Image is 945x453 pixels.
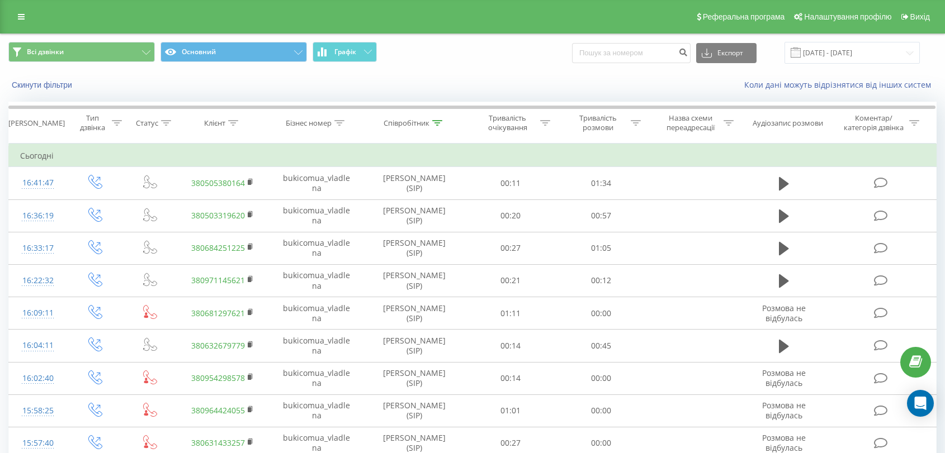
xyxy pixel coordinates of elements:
div: 15:58:25 [20,400,55,422]
div: Тип дзвінка [77,113,109,132]
div: 16:04:11 [20,335,55,356]
div: 16:36:19 [20,205,55,227]
div: Статус [136,118,158,128]
td: bukicomua_vladlena [270,264,363,297]
td: 01:05 [556,232,646,264]
button: Графік [313,42,377,62]
td: [PERSON_NAME] (SIP) [363,264,465,297]
td: Сьогодні [9,145,937,167]
td: 00:14 [465,330,556,362]
span: Розмова не відбулась [762,368,806,388]
td: [PERSON_NAME] (SIP) [363,330,465,362]
div: Аудіозапис розмови [753,118,823,128]
span: Вихід [910,12,930,21]
td: 00:45 [556,330,646,362]
a: 380503319620 [191,210,245,221]
td: bukicomua_vladlena [270,297,363,330]
a: 380954298578 [191,373,245,383]
span: Графік [334,48,356,56]
input: Пошук за номером [572,43,691,63]
td: 00:14 [465,362,556,394]
td: 00:00 [556,297,646,330]
td: bukicomua_vladlena [270,362,363,394]
td: [PERSON_NAME] (SIP) [363,167,465,199]
div: 16:41:47 [20,172,55,194]
a: 380964424055 [191,405,245,416]
td: bukicomua_vladlena [270,167,363,199]
button: Основний [160,42,307,62]
td: bukicomua_vladlena [270,394,363,427]
td: 00:20 [465,199,556,232]
div: [PERSON_NAME] [8,118,65,128]
div: 16:33:17 [20,237,55,259]
div: Open Intercom Messenger [907,390,934,417]
div: Бізнес номер [286,118,332,128]
span: Налаштування профілю [804,12,891,21]
td: 00:00 [556,362,646,394]
span: Розмова не відбулась [762,303,806,323]
td: [PERSON_NAME] (SIP) [363,394,465,427]
td: 00:27 [465,232,556,264]
span: Всі дзвінки [27,47,64,56]
div: Співробітник [384,118,429,128]
td: [PERSON_NAME] (SIP) [363,362,465,394]
span: Розмова не відбулась [762,432,806,453]
a: 380505380164 [191,178,245,188]
td: 01:34 [556,167,646,199]
td: bukicomua_vladlena [270,199,363,232]
div: Тривалість розмови [568,113,628,132]
a: 380631433257 [191,437,245,448]
div: 16:09:11 [20,302,55,324]
span: Реферальна програма [703,12,785,21]
a: Коли дані можуть відрізнятися вiд інших систем [744,79,937,90]
div: Тривалість очікування [478,113,537,132]
button: Експорт [696,43,757,63]
td: [PERSON_NAME] (SIP) [363,199,465,232]
td: 00:12 [556,264,646,297]
span: Розмова не відбулась [762,400,806,421]
td: 00:11 [465,167,556,199]
div: Клієнт [204,118,225,128]
div: 16:22:32 [20,270,55,292]
td: 00:21 [465,264,556,297]
div: Коментар/категорія дзвінка [841,113,906,132]
button: Всі дзвінки [8,42,155,62]
a: 380632679779 [191,340,245,351]
button: Скинути фільтри [8,80,78,90]
td: [PERSON_NAME] (SIP) [363,297,465,330]
td: 01:01 [465,394,556,427]
a: 380971145621 [191,275,245,285]
td: bukicomua_vladlena [270,330,363,362]
td: [PERSON_NAME] (SIP) [363,232,465,264]
div: Назва схеми переадресації [661,113,721,132]
td: 01:11 [465,297,556,330]
a: 380681297621 [191,308,245,318]
td: 00:00 [556,394,646,427]
a: 380684251225 [191,242,245,253]
td: bukicomua_vladlena [270,232,363,264]
div: 16:02:40 [20,368,55,389]
td: 00:57 [556,199,646,232]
